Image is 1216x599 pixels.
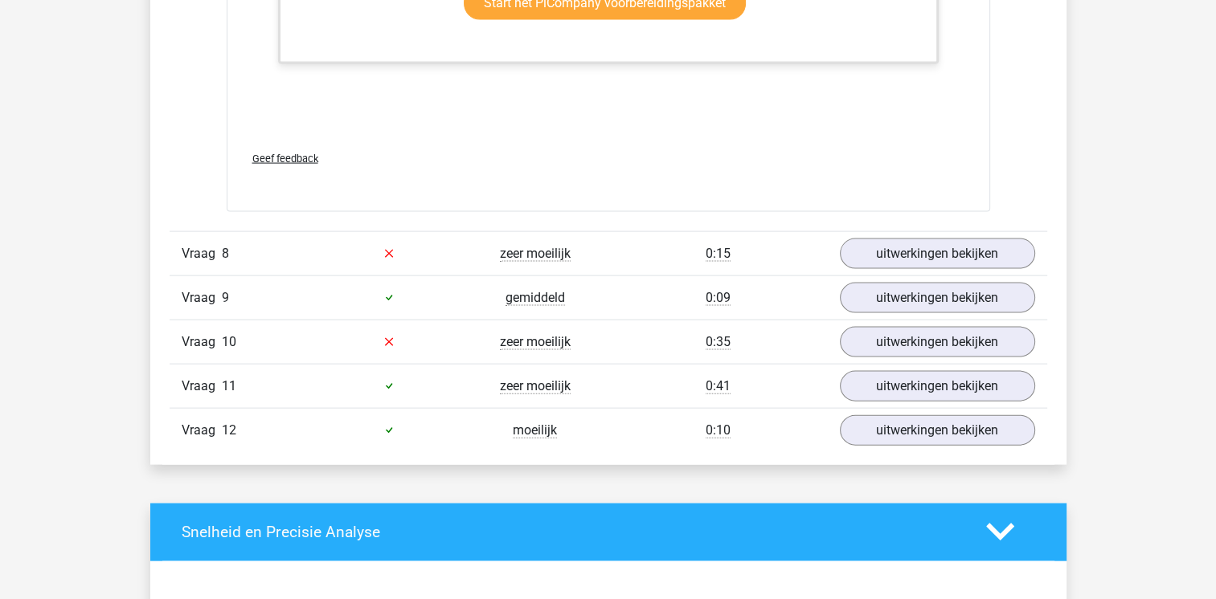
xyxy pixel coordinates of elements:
[513,422,557,438] span: moeilijk
[706,334,731,350] span: 0:35
[182,332,222,352] span: Vraag
[706,378,731,394] span: 0:41
[500,378,571,394] span: zeer moeilijk
[500,246,571,262] span: zeer moeilijk
[182,288,222,308] span: Vraag
[182,421,222,440] span: Vraag
[222,334,236,349] span: 10
[222,378,236,393] span: 11
[222,422,236,438] span: 12
[182,244,222,263] span: Vraag
[840,327,1035,357] a: uitwerkingen bekijken
[222,246,229,261] span: 8
[706,422,731,438] span: 0:10
[506,290,565,306] span: gemiddeld
[500,334,571,350] span: zeer moeilijk
[706,290,731,306] span: 0:09
[706,246,731,262] span: 0:15
[840,283,1035,313] a: uitwerkingen bekijken
[182,523,962,541] h4: Snelheid en Precisie Analyse
[252,153,318,165] span: Geef feedback
[182,377,222,396] span: Vraag
[222,290,229,305] span: 9
[840,415,1035,446] a: uitwerkingen bekijken
[840,371,1035,401] a: uitwerkingen bekijken
[840,238,1035,269] a: uitwerkingen bekijken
